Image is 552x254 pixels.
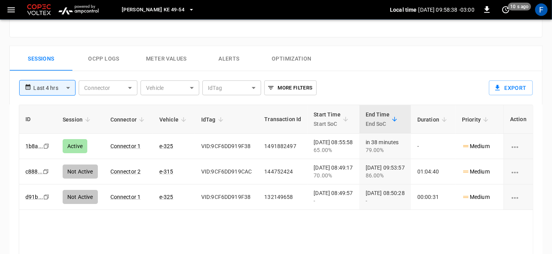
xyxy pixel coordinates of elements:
button: Ocpp logs [72,46,135,71]
p: Local time [390,6,417,14]
button: set refresh interval [500,4,512,16]
div: 65.00% [314,146,353,154]
span: 10 s ago [508,3,531,11]
div: Active [63,139,87,153]
div: charging session options [510,142,527,150]
div: charging session options [510,193,527,201]
p: Start SoC [314,119,341,129]
td: - [411,134,456,159]
td: VID:9CF6DD919CAC [195,159,258,184]
p: Medium [462,193,490,201]
span: Session [63,115,93,124]
a: 1b8a... [25,143,43,149]
button: Meter Values [135,46,198,71]
button: Sessions [10,46,72,71]
a: c888... [25,168,43,175]
td: 41.42 kWh [497,159,538,184]
td: 35.62 kWh [497,134,538,159]
span: IdTag [201,115,226,124]
img: ampcontrol.io logo [56,2,101,17]
div: copy [42,167,50,176]
a: e-325 [159,194,173,200]
a: Connector 2 [110,168,141,175]
span: Priority [462,115,491,124]
p: End SoC [366,119,390,129]
div: End Time [366,110,390,129]
div: Last 4 hrs [33,80,76,95]
td: 01:04:40 [411,159,456,184]
td: 144752424 [258,159,307,184]
span: [PERSON_NAME] KE 49-54 [122,5,184,14]
div: [DATE] 08:50:28 [366,189,405,205]
div: - [366,197,405,205]
div: [DATE] 08:49:57 [314,189,353,205]
button: Export [489,80,533,95]
div: in 38 minutes [366,138,405,154]
button: More Filters [264,80,316,95]
a: e-325 [159,143,173,149]
p: Medium [462,168,490,176]
div: Not Active [63,165,98,179]
span: Start TimeStart SoC [314,110,351,129]
a: d91b... [25,194,43,200]
div: [DATE] 08:49:17 [314,164,353,179]
div: 79.00% [366,146,405,154]
a: Connector 1 [110,143,141,149]
a: Connector 1 [110,194,141,200]
span: Connector [110,115,147,124]
button: Alerts [198,46,260,71]
img: Customer Logo [25,2,52,17]
div: copy [43,142,51,150]
div: charging session options [510,168,527,175]
span: End TimeEnd SoC [366,110,400,129]
p: [DATE] 09:58:38 -03:00 [419,6,474,14]
div: Start Time [314,110,341,129]
td: 1491882497 [258,134,307,159]
th: Action [503,105,533,134]
th: Transaction Id [258,105,307,134]
td: 00:00:31 [411,184,456,210]
div: [DATE] 09:53:57 [366,164,405,179]
span: Duration [417,115,449,124]
span: Vehicle [159,115,189,124]
div: 86.00% [366,172,405,179]
td: VID:9CF6DD919F38 [195,134,258,159]
a: e-315 [159,168,173,175]
button: [PERSON_NAME] KE 49-54 [119,2,198,18]
td: 132149658 [258,184,307,210]
td: VID:9CF6DD919F38 [195,184,258,210]
p: Medium [462,142,490,150]
td: - [497,184,538,210]
th: ID [19,105,56,134]
button: Optimization [260,46,323,71]
div: [DATE] 08:55:58 [314,138,353,154]
div: Not Active [63,190,98,204]
div: copy [43,193,51,201]
div: 70.00% [314,172,353,179]
div: - [314,197,353,205]
div: profile-icon [535,4,548,16]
